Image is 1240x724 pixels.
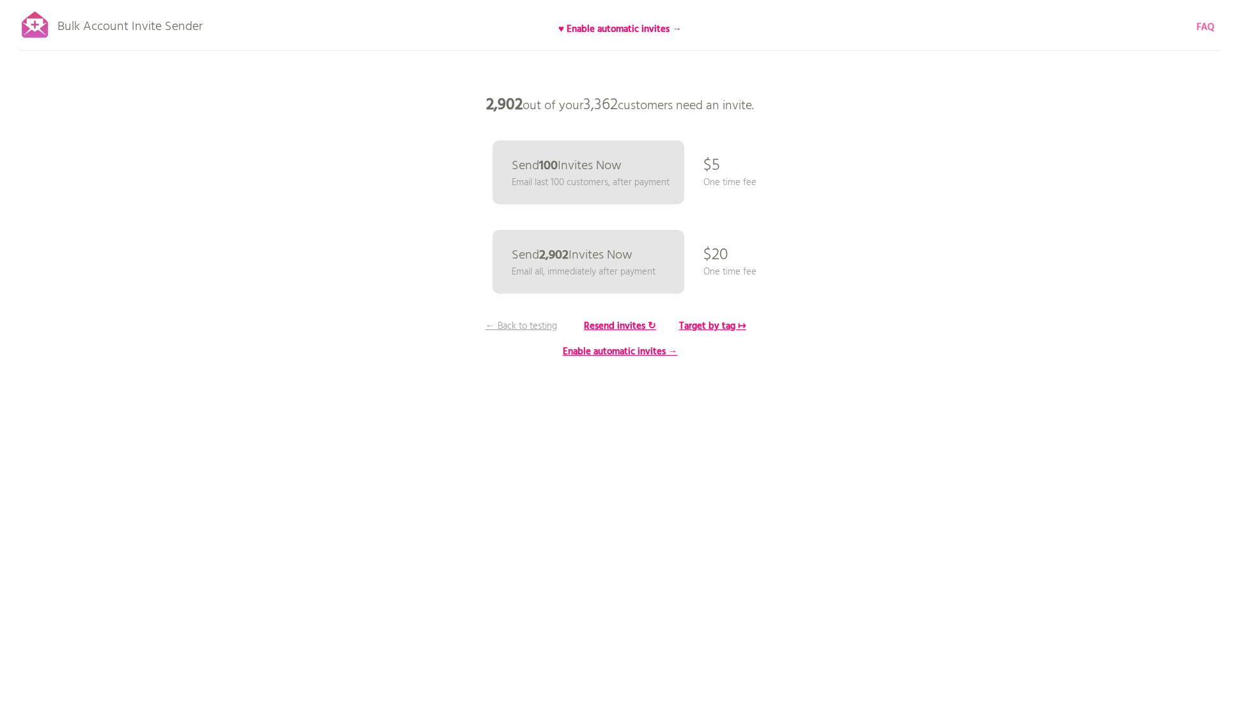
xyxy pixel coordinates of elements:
b: ♥ Enable automatic invites → [558,22,682,37]
p: One time fee [703,265,756,279]
p: One time fee [703,176,756,190]
p: Email all, immediately after payment [512,265,655,279]
b: 100 [539,156,558,176]
b: Resend invites ↻ [584,319,656,334]
span: 3,362 [583,93,618,118]
a: Send2,902Invites Now Email all, immediately after payment [493,230,684,294]
b: Target by tag ↦ [679,319,746,334]
p: $5 [703,147,720,185]
p: Send Invites Now [512,249,632,262]
a: Send100Invites Now Email last 100 customers, after payment [493,140,684,204]
b: 2,902 [539,245,569,266]
p: out of your customers need an invite. [429,86,812,124]
p: Send Invites Now [512,160,622,172]
b: 2,902 [486,93,523,118]
p: Email last 100 customers, after payment [512,176,670,190]
p: $20 [703,236,728,275]
p: ← Back to testing [473,319,569,333]
a: FAQ [1197,20,1214,34]
b: FAQ [1197,20,1214,35]
p: Bulk Account Invite Sender [57,8,203,40]
b: Enable automatic invites → [563,344,678,359]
